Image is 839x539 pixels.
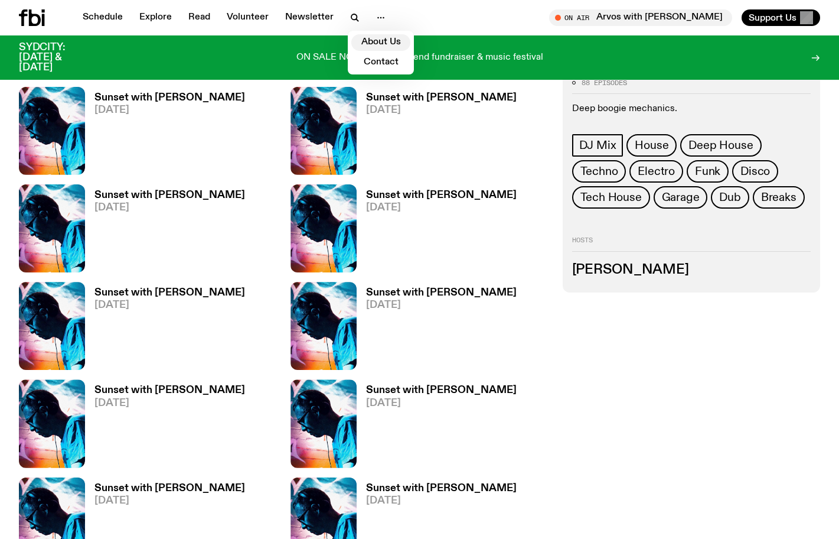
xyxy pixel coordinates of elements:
button: Support Us [742,9,820,26]
span: [DATE] [94,398,245,408]
span: Electro [638,165,675,178]
span: 88 episodes [582,79,627,86]
img: Simon Caldwell stands side on, looking downwards. He has headphones on. Behind him is a brightly ... [290,184,357,272]
img: Simon Caldwell stands side on, looking downwards. He has headphones on. Behind him is a brightly ... [19,87,85,175]
a: About Us [351,34,410,51]
h3: Sunset with [PERSON_NAME] [366,483,517,493]
span: Disco [740,165,770,178]
button: On AirArvos with [PERSON_NAME] [549,9,732,26]
a: Schedule [76,9,130,26]
h3: Sunset with [PERSON_NAME] [366,288,517,298]
span: Dub [719,191,740,204]
h3: Sunset with [PERSON_NAME] [94,288,245,298]
h3: Sunset with [PERSON_NAME] [366,190,517,200]
span: [DATE] [366,300,517,310]
a: Sunset with [PERSON_NAME][DATE] [85,288,245,370]
h2: Hosts [572,237,811,251]
a: Techno [572,160,626,183]
a: Volunteer [220,9,276,26]
a: Explore [132,9,179,26]
a: Dub [711,186,749,209]
a: Sunset with [PERSON_NAME][DATE] [85,385,245,467]
span: Funk [695,165,720,178]
h3: Sunset with [PERSON_NAME] [366,93,517,103]
span: Breaks [761,191,796,204]
h3: [PERSON_NAME] [572,263,811,276]
a: Sunset with [PERSON_NAME][DATE] [357,288,517,370]
span: Tech House [580,191,642,204]
a: Sunset with [PERSON_NAME][DATE] [85,190,245,272]
span: [DATE] [366,398,517,408]
span: [DATE] [366,105,517,115]
img: Simon Caldwell stands side on, looking downwards. He has headphones on. Behind him is a brightly ... [19,184,85,272]
img: Simon Caldwell stands side on, looking downwards. He has headphones on. Behind him is a brightly ... [290,379,357,467]
span: Support Us [749,12,796,23]
a: Garage [654,186,708,209]
img: Simon Caldwell stands side on, looking downwards. He has headphones on. Behind him is a brightly ... [19,282,85,370]
h3: Sunset with [PERSON_NAME] [94,385,245,395]
h3: SYDCITY: [DATE] & [DATE] [19,43,94,73]
span: DJ Mix [579,139,616,152]
a: Tech House [572,186,650,209]
a: Breaks [753,186,805,209]
h3: Sunset with [PERSON_NAME] [94,483,245,493]
h3: Sunset with [PERSON_NAME] [366,385,517,395]
a: Sunset with [PERSON_NAME][DATE] [85,93,245,175]
a: Electro [629,160,683,183]
span: House [635,139,668,152]
span: [DATE] [366,496,517,506]
span: Techno [580,165,618,178]
p: ON SALE NOW! Long weekend fundraiser & music festival [296,53,543,63]
span: [DATE] [94,300,245,310]
a: DJ Mix [572,134,623,157]
span: [DATE] [94,496,245,506]
a: Disco [732,160,778,183]
span: Garage [662,191,700,204]
a: Deep House [680,134,761,157]
a: Sunset with [PERSON_NAME][DATE] [357,190,517,272]
a: Sunset with [PERSON_NAME][DATE] [357,93,517,175]
a: House [626,134,677,157]
img: Simon Caldwell stands side on, looking downwards. He has headphones on. Behind him is a brightly ... [19,379,85,467]
p: Deep boogie mechanics. [572,103,811,115]
a: Read [181,9,217,26]
span: [DATE] [94,203,245,213]
span: Deep House [688,139,753,152]
h3: Sunset with [PERSON_NAME] [94,190,245,200]
img: Simon Caldwell stands side on, looking downwards. He has headphones on. Behind him is a brightly ... [290,87,357,175]
a: Funk [687,160,729,183]
a: Newsletter [278,9,341,26]
a: Sunset with [PERSON_NAME][DATE] [357,385,517,467]
img: Simon Caldwell stands side on, looking downwards. He has headphones on. Behind him is a brightly ... [290,282,357,370]
h3: Sunset with [PERSON_NAME] [94,93,245,103]
a: Contact [351,54,410,71]
span: [DATE] [366,203,517,213]
span: [DATE] [94,105,245,115]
